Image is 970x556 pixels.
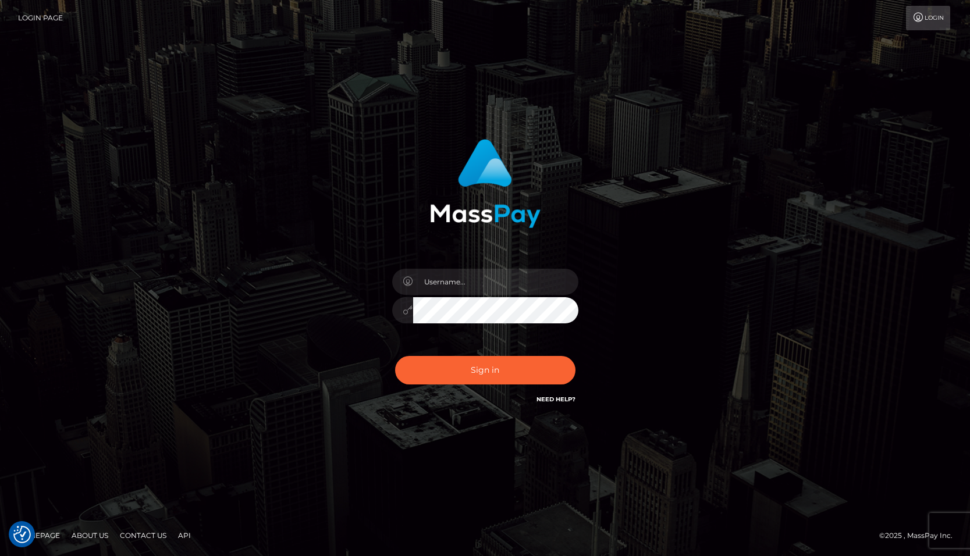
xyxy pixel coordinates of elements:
[13,526,31,543] button: Consent Preferences
[67,526,113,544] a: About Us
[18,6,63,30] a: Login Page
[13,526,31,543] img: Revisit consent button
[173,526,196,544] a: API
[879,529,961,542] div: © 2025 , MassPay Inc.
[430,139,541,228] img: MassPay Login
[13,526,65,544] a: Homepage
[413,269,578,295] input: Username...
[536,395,575,403] a: Need Help?
[115,526,171,544] a: Contact Us
[906,6,950,30] a: Login
[395,356,575,384] button: Sign in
